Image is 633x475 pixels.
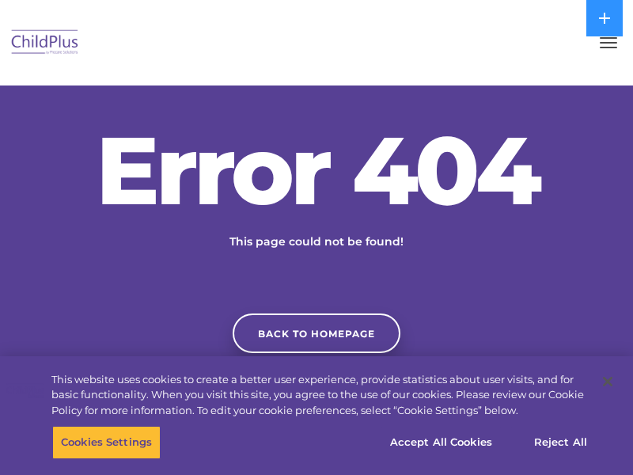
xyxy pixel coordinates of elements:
p: This page could not be found! [150,234,483,250]
button: Reject All [511,426,610,459]
button: Accept All Cookies [381,426,501,459]
h2: Error 404 [79,123,554,218]
img: ChildPlus by Procare Solutions [8,25,82,62]
a: Back to homepage [233,313,400,353]
button: Cookies Settings [52,426,161,459]
div: This website uses cookies to create a better user experience, provide statistics about user visit... [51,372,589,419]
button: Close [590,364,625,399]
